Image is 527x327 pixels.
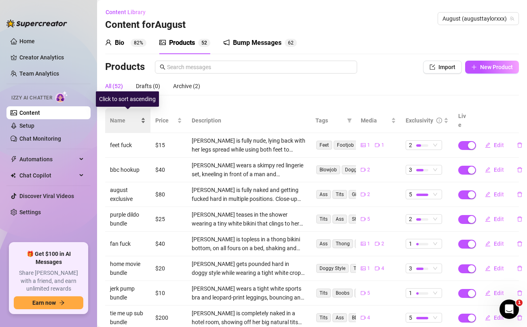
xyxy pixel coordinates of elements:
span: Earn now [32,300,56,306]
span: Edit [494,167,504,173]
span: edit [485,192,491,197]
span: Edit [494,314,504,321]
span: Tags [315,116,344,125]
td: jerk pump bundle [105,281,150,306]
span: 2 [291,40,294,46]
div: [PERSON_NAME] wears a skimpy red lingerie set, kneeling in front of a man and deepthroating his c... [192,161,306,179]
td: fan fuck [105,232,150,256]
td: bbc hookup [105,158,150,182]
span: Tits [332,190,347,199]
span: delete [517,167,523,173]
span: Ass [316,239,331,248]
span: Name [110,116,139,125]
button: Edit [478,213,510,226]
img: Chat Copilot [11,173,16,178]
span: edit [485,290,491,296]
span: filter [345,114,353,127]
iframe: Intercom live chat [499,300,519,319]
span: Tits [316,215,331,224]
span: Twerking [355,239,381,248]
button: Edit [478,262,510,275]
span: Automations [19,153,77,166]
span: video-camera [361,192,366,197]
span: Edit [494,290,504,296]
div: Click to sort ascending [96,91,159,107]
span: Edit [494,265,504,272]
span: team [510,16,514,21]
button: Edit [478,139,510,152]
button: Edit [478,287,510,300]
span: edit [485,241,491,247]
img: AI Chatter [55,91,68,103]
span: Thong [332,239,353,248]
span: edit [485,315,491,321]
span: 3 [409,264,412,273]
span: notification [223,39,230,46]
a: Setup [19,122,34,129]
button: Content Library [105,6,152,19]
span: delete [517,142,523,148]
span: Price [155,116,176,125]
span: 1 [367,141,370,149]
span: Blowjob [316,165,340,174]
span: Edit [494,191,504,198]
div: [PERSON_NAME] is completely naked in a hotel room, showing off her big natural tits and thick ass... [192,309,306,327]
span: Ass [332,313,347,322]
button: Edit [478,188,510,201]
a: Discover Viral Videos [19,193,74,199]
span: 🎁 Get $100 in AI Messages [14,250,83,266]
button: Edit [478,237,510,250]
span: Feet [316,141,332,150]
span: video-camera [361,167,366,172]
span: picture [361,241,366,246]
span: delete [517,266,523,271]
span: video-camera [375,241,380,246]
span: 5 [409,190,412,199]
span: 1 [409,239,412,248]
span: user [105,39,112,46]
div: All (52) [105,82,123,91]
span: Underboob [354,289,385,297]
span: Edit [494,216,504,222]
img: logo-BBDzfeDw.svg [6,19,67,27]
span: 2 [367,166,370,174]
span: video-camera [375,266,380,271]
td: $25 [150,207,187,232]
span: Edit [494,142,504,148]
span: video-camera [361,291,366,295]
span: delete [517,216,523,222]
span: Shower [349,215,371,224]
div: Drafts (0) [136,82,160,91]
span: info-circle [436,118,442,123]
span: edit [485,266,491,271]
a: Team Analytics [19,70,59,77]
span: video-camera [361,217,366,222]
span: Edit [494,241,504,247]
span: 1 [516,300,523,306]
button: New Product [465,61,519,74]
td: feet fuck [105,133,150,158]
h3: Content for August [105,19,186,32]
span: 6 [288,40,291,46]
span: Share [PERSON_NAME] with a friend, and earn unlimited rewards [14,269,83,293]
th: Tags [311,108,356,133]
span: Chat Copilot [19,169,77,182]
span: edit [485,142,491,148]
div: [PERSON_NAME] wears a tight white sports bra and leopard-print leggings, bouncing and grinding on... [192,284,306,302]
div: Bump Messages [233,38,281,48]
span: 1 [409,289,412,297]
td: $15 [150,133,187,158]
div: [PERSON_NAME] is fully naked and getting fucked hard in multiple positions. Close-up shots focus ... [192,186,306,203]
td: august exclusive [105,182,150,207]
th: Name [105,108,150,133]
span: August (augusttaylorxxx) [442,13,514,25]
span: New Product [480,64,513,70]
span: video-camera [361,315,366,320]
span: filter [347,118,352,123]
a: Creator Analytics [19,51,84,64]
span: BDSM [349,313,368,322]
button: Earn nowarrow-right [14,296,83,309]
span: delete [517,315,523,321]
th: Live [453,108,474,133]
span: Doggy Style [342,165,374,174]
